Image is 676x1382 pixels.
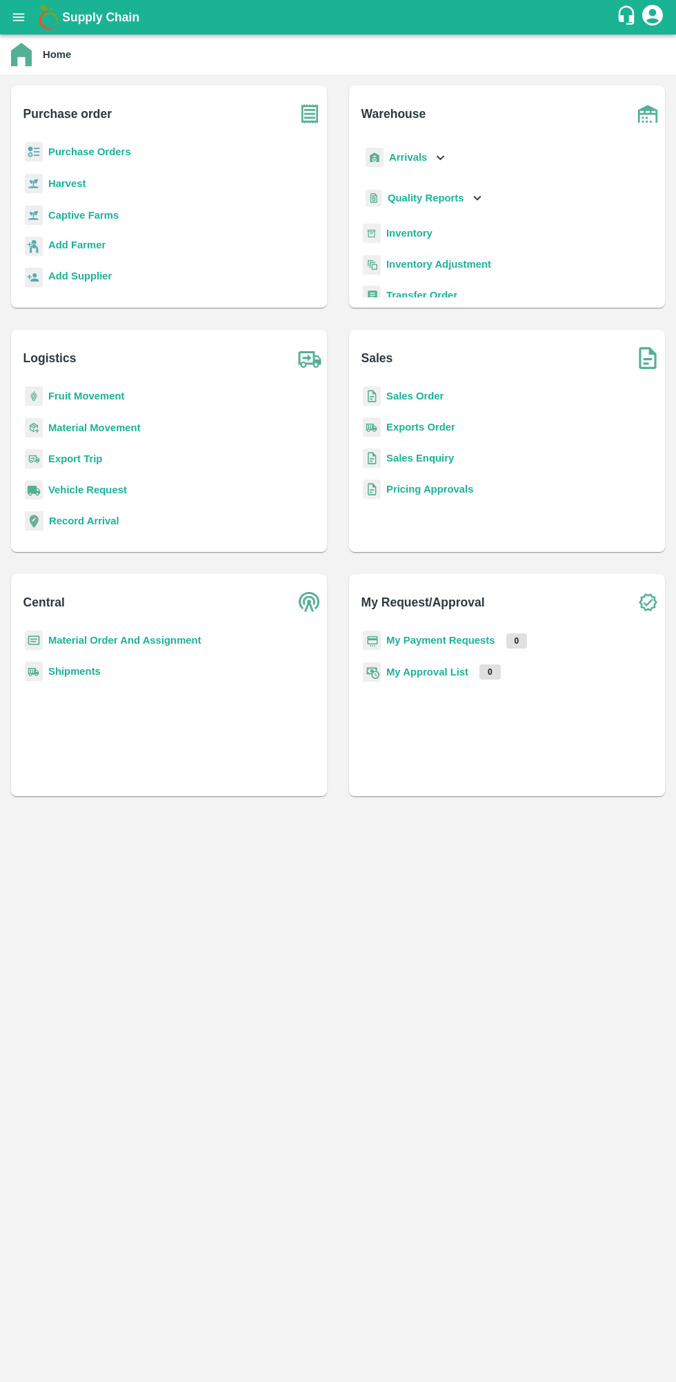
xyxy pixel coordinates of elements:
img: fruit [25,386,43,406]
a: Harvest [48,178,86,189]
img: sales [363,448,381,468]
img: material [25,417,43,438]
a: Sales Enquiry [386,453,454,464]
img: delivery [25,449,43,469]
img: vehicle [25,480,43,500]
a: Material Movement [48,422,141,433]
img: purchase [292,97,327,131]
img: whInventory [363,224,381,244]
div: customer-support [616,5,640,30]
img: payment [363,631,381,651]
img: truck [292,341,327,375]
img: harvest [25,173,43,194]
b: Warehouse [361,104,426,124]
a: Export Trip [48,453,102,464]
a: Add Supplier [48,268,112,287]
a: Purchase Orders [48,146,131,157]
div: Arrivals [363,142,448,173]
p: 0 [479,664,501,680]
img: qualityReport [366,190,382,207]
a: Record Arrival [49,515,119,526]
img: soSales [630,341,665,375]
b: Quality Reports [388,193,464,204]
a: Pricing Approvals [386,484,473,495]
a: Shipments [48,666,101,677]
b: Logistics [23,348,77,368]
b: Home [43,49,71,60]
img: home [11,43,32,66]
div: account of current user [640,3,665,32]
a: Supply Chain [62,8,616,27]
button: open drawer [3,1,34,33]
div: Quality Reports [363,184,485,213]
img: check [630,585,665,620]
img: sales [363,386,381,406]
img: harvest [25,205,43,226]
b: My Request/Approval [361,593,485,612]
img: logo [34,3,62,31]
img: sales [363,480,381,500]
img: reciept [25,142,43,162]
a: Add Farmer [48,237,106,256]
b: Add Supplier [48,270,112,282]
a: Sales Order [386,391,444,402]
img: central [292,585,327,620]
b: Sales [361,348,393,368]
img: shipments [25,662,43,682]
a: Transfer Order [386,290,457,301]
b: Central [23,593,65,612]
img: approval [363,662,381,682]
img: farmer [25,237,43,257]
b: Add Farmer [48,239,106,250]
a: Fruit Movement [48,391,125,402]
a: Material Order And Assignment [48,635,201,646]
b: Arrivals [389,152,427,163]
b: Purchase order [23,104,112,124]
img: inventory [363,255,381,275]
img: supplier [25,268,43,288]
img: recordArrival [25,511,43,531]
a: My Approval List [386,667,468,678]
img: whArrival [366,148,384,168]
a: Exports Order [386,422,455,433]
a: Inventory Adjustment [386,259,491,270]
b: Supply Chain [62,10,139,24]
a: Vehicle Request [48,484,127,495]
a: Inventory [386,228,433,239]
a: Captive Farms [48,210,119,221]
a: My Payment Requests [386,635,495,646]
img: warehouse [630,97,665,131]
p: 0 [506,633,528,649]
img: whTransfer [363,286,381,306]
img: shipments [363,417,381,437]
img: centralMaterial [25,631,43,651]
